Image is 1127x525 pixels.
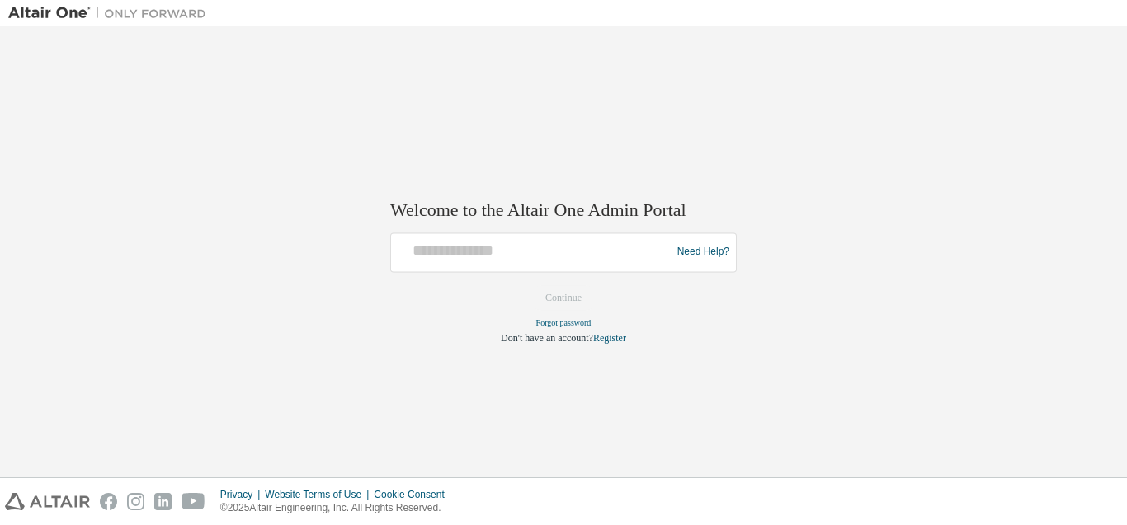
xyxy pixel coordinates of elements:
[182,493,205,510] img: youtube.svg
[677,252,729,253] a: Need Help?
[127,493,144,510] img: instagram.svg
[5,493,90,510] img: altair_logo.svg
[390,199,737,223] h2: Welcome to the Altair One Admin Portal
[220,488,265,501] div: Privacy
[593,332,626,344] a: Register
[220,501,455,515] p: © 2025 Altair Engineering, Inc. All Rights Reserved.
[8,5,215,21] img: Altair One
[374,488,454,501] div: Cookie Consent
[265,488,374,501] div: Website Terms of Use
[536,318,592,327] a: Forgot password
[501,332,593,344] span: Don't have an account?
[100,493,117,510] img: facebook.svg
[154,493,172,510] img: linkedin.svg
